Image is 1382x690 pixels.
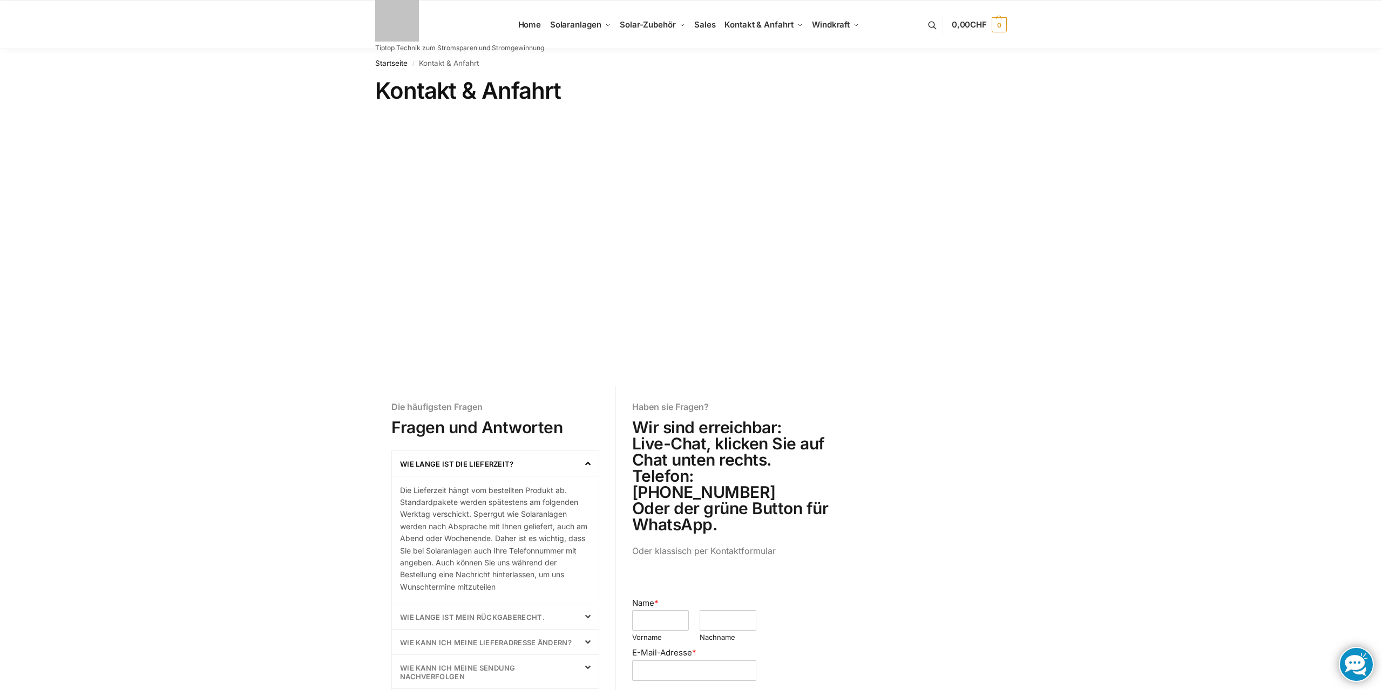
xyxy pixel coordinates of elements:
[632,633,689,642] label: Vorname
[970,19,987,30] span: CHF
[392,451,599,476] div: Wie lange ist die Lieferzeit?
[812,19,850,30] span: Windkraft
[400,613,545,621] a: Wie lange ist mein Rückgaberecht.
[720,1,808,49] a: Kontakt & Anfahrt
[392,630,599,654] div: wie kann ich meine Lieferadresse ändern?
[632,402,839,411] h6: Haben sie Fragen?
[808,1,864,49] a: Windkraft
[550,19,601,30] span: Solaranlagen
[400,460,514,468] a: Wie lange ist die Lieferzeit?
[408,59,419,68] span: /
[632,419,839,532] h2: Wir sind erreichbar: Live-Chat, klicken Sie auf Chat unten rechts. Telefon: [PHONE_NUMBER] Oder d...
[632,647,839,658] label: E-Mail-Adresse
[375,49,1007,77] nav: Breadcrumb
[400,638,572,647] a: wie kann ich meine Lieferadresse ändern?
[392,604,599,629] div: Wie lange ist mein Rückgaberecht.
[375,59,408,67] a: Startseite
[952,9,1007,41] a: 0,00CHF 0
[400,664,516,681] a: Wie kann ich meine Sendung nachverfolgen
[992,17,1007,32] span: 0
[392,655,599,688] div: Wie kann ich meine Sendung nachverfolgen
[690,1,720,49] a: Sales
[375,77,1007,104] h1: Kontakt & Anfahrt
[952,19,987,30] span: 0,00
[545,1,615,49] a: Solaranlagen
[724,19,793,30] span: Kontakt & Anfahrt
[615,1,690,49] a: Solar-Zubehör
[400,484,591,593] p: Die Lieferzeit hängt vom bestellten Produkt ab. Standardpakete werden spätestens am folgenden Wer...
[392,476,599,593] div: Wie lange ist die Lieferzeit?
[391,419,599,435] h2: Fragen und Antworten
[700,633,756,642] label: Nachname
[391,402,599,411] h6: Die häufigsten Fragen
[694,19,716,30] span: Sales
[632,598,839,609] label: Name
[375,45,544,51] p: Tiptop Technik zum Stromsparen und Stromgewinnung
[632,544,839,558] p: Oder klassisch per Kontaktformular
[286,118,1096,359] iframe: 3177 Laupen Bern Krankenhausweg 14
[620,19,676,30] span: Solar-Zubehör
